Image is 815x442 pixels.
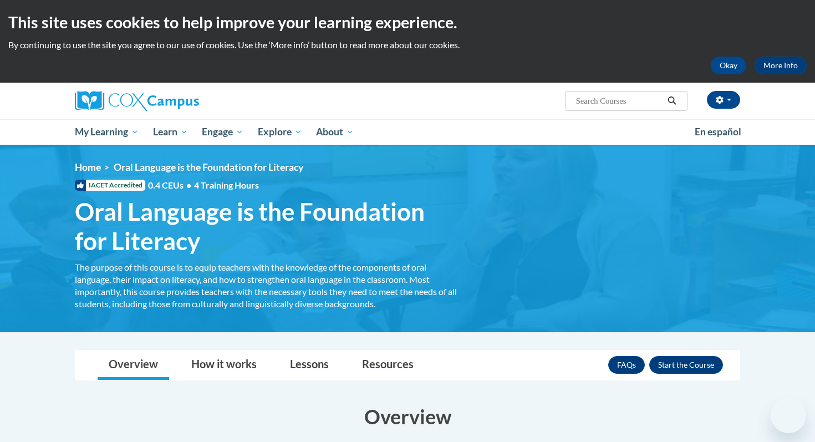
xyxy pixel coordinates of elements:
[75,125,139,139] span: My Learning
[75,161,101,173] a: Home
[114,161,303,173] span: Oral Language is the Foundation for Literacy
[68,119,146,145] a: My Learning
[148,179,259,191] span: 0.4 CEUs
[575,94,664,108] input: Search Courses
[251,119,309,145] a: Explore
[98,350,169,380] a: Overview
[75,403,740,430] h3: Overview
[8,11,807,33] h2: This site uses cookies to help improve your learning experience.
[75,91,199,111] img: Cox Campus
[75,197,457,256] span: Oral Language is the Foundation for Literacy
[351,350,425,380] a: Resources
[75,180,145,191] span: IACET Accredited
[58,119,757,145] div: Main menu
[153,125,188,139] span: Learn
[202,125,243,139] span: Engage
[8,39,807,51] p: By continuing to use the site you agree to our use of cookies. Use the ‘More info’ button to read...
[146,119,195,145] a: Learn
[186,180,191,190] span: •
[309,119,361,145] a: About
[755,57,807,74] a: More Info
[195,119,251,145] a: Engage
[258,125,302,139] span: Explore
[194,180,259,190] span: 4 Training Hours
[664,94,680,108] button: Search
[695,126,741,138] span: En español
[707,91,740,109] button: Account Settings
[649,356,723,374] button: Enroll
[608,356,645,374] a: FAQs
[75,91,286,111] a: Cox Campus
[771,398,806,433] iframe: Button to launch messaging window
[279,350,340,380] a: Lessons
[687,120,748,144] a: En español
[316,125,354,139] span: About
[75,261,457,310] div: The purpose of this course is to equip teachers with the knowledge of the components of oral lang...
[180,350,268,380] a: How it works
[711,57,746,74] button: Okay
